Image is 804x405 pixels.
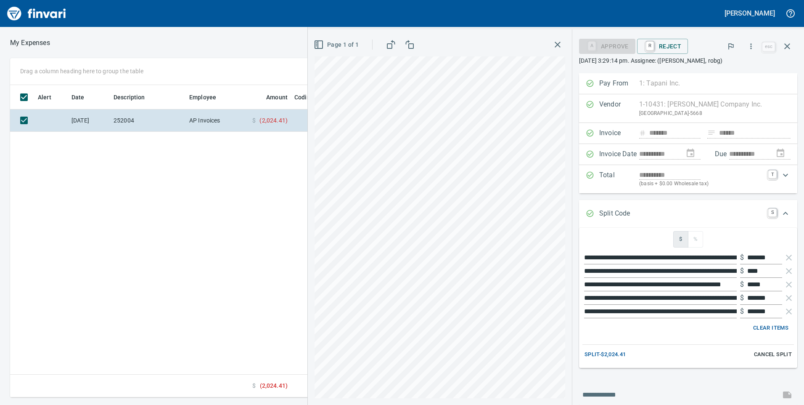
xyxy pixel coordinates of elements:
[644,39,681,53] span: Reject
[71,92,85,102] span: Date
[579,200,797,228] div: Expand
[255,92,288,102] span: Amount
[312,37,362,53] button: Page 1 of 1
[252,381,256,390] span: $
[777,385,797,405] span: This records your message into the invoice and notifies anyone mentioned
[754,350,792,360] span: Cancel Split
[740,280,744,290] p: $
[784,266,794,276] button: Remove Line Item
[110,109,186,132] td: 252004
[10,38,50,48] p: My Expenses
[38,92,62,102] span: Alert
[740,293,744,303] p: $
[753,323,788,333] span: Clear Items
[639,180,763,188] p: (basis + $0.00 Wholesale tax)
[5,3,68,24] img: Finvari
[71,92,95,102] span: Date
[315,40,359,50] span: Page 1 of 1
[740,306,744,317] p: $
[294,92,314,102] span: Coding
[186,109,249,132] td: AP Invoices
[752,348,794,361] button: Cancel Split
[762,42,775,51] a: esc
[260,381,288,390] span: ( 2,024.41 )
[20,67,143,75] p: Drag a column heading here to group the table
[740,266,744,276] p: $
[691,234,700,244] span: %
[38,92,51,102] span: Alert
[579,165,797,193] div: Expand
[751,322,791,335] button: Clear Items
[722,7,777,20] button: [PERSON_NAME]
[637,39,688,54] button: RReject
[189,92,216,102] span: Employee
[688,231,703,248] button: %
[259,116,288,125] span: ( 2,024.41 )
[768,208,777,217] a: S
[740,253,744,263] p: $
[725,9,775,18] h5: [PERSON_NAME]
[760,36,797,56] span: Close invoice
[768,170,777,179] a: T
[294,92,325,102] span: Coding
[114,92,156,102] span: Description
[189,92,227,102] span: Employee
[784,293,794,303] button: Remove Line Item
[68,109,110,132] td: [DATE]
[579,42,635,49] div: Coding Required
[673,231,688,248] button: $
[784,253,794,263] button: Remove Line Item
[784,280,794,290] button: Remove Line Item
[677,234,685,244] span: $
[10,38,50,48] nav: breadcrumb
[252,116,256,125] span: $
[722,37,740,56] button: Flag
[579,56,797,65] p: [DATE] 3:29:14 pm. Assignee: ([PERSON_NAME], robg)
[784,306,794,317] button: Remove Line Item
[599,170,639,188] p: Total
[646,41,654,51] a: R
[584,350,626,360] span: Split -$2,024.41
[742,37,760,56] button: More
[599,208,639,219] p: Split Code
[266,92,288,102] span: Amount
[582,348,628,361] button: Split-$2,024.41
[114,92,145,102] span: Description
